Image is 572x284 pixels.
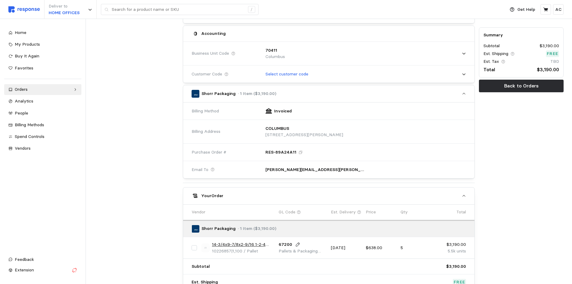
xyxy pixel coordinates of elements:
[15,53,39,59] span: Buy It Again
[4,39,81,50] a: My Products
[265,47,277,54] p: 70411
[192,263,210,270] p: Subtotal
[456,209,466,215] p: Total
[483,58,499,65] p: Est. Tax
[483,43,500,49] p: Subtotal
[192,209,205,215] p: Vendor
[15,145,31,151] span: Vendors
[201,90,236,97] p: Shorr Packaging
[483,32,559,38] h5: Summary
[4,120,81,130] a: Billing Methods
[248,6,255,13] div: /
[15,30,26,35] span: Home
[231,248,258,254] span: | 1,100 / Pallet
[506,4,539,15] button: Get Help
[15,257,34,262] span: Feedback
[192,166,208,173] span: Email To
[238,90,276,97] p: · 1 Item ($3,190.00)
[483,50,508,57] p: Est. Shipping
[112,4,245,15] input: Search for a product name or SKU
[265,125,289,132] p: COLUMBUS
[201,225,236,232] p: Shorr Packaging
[192,149,226,156] span: Purchase Order #
[279,241,292,248] p: 67200
[540,43,559,49] p: $3,190.00
[537,66,559,73] p: $3,190.00
[331,209,356,215] p: Est. Delivery
[274,108,292,115] p: Invoiced
[435,248,466,255] p: 5.5k units
[279,209,295,215] p: GL Code
[192,71,222,78] span: Customer Code
[366,209,376,215] p: Price
[446,263,466,270] p: $3,190.00
[15,86,71,93] div: Orders
[4,96,81,107] a: Analytics
[15,134,44,139] span: Spend Controls
[479,80,564,92] button: Back to Orders
[201,193,223,199] h5: Your Order
[553,4,564,15] button: AC
[4,27,81,38] a: Home
[435,241,466,248] p: $3,190.00
[265,71,308,78] p: Select customer code
[192,50,229,57] span: Business Unit Code
[201,30,226,37] h5: Accounting
[550,58,559,65] p: TBD
[265,149,296,156] p: RES-89A24A11
[15,41,40,47] span: My Products
[15,65,33,71] span: Favorites
[4,265,81,276] button: Extension
[15,110,28,116] span: People
[4,143,81,154] a: Vendors
[504,82,539,90] p: Back to Orders
[212,248,231,254] span: 10226857
[265,166,366,173] p: [PERSON_NAME][EMAIL_ADDRESS][PERSON_NAME][PERSON_NAME][DOMAIN_NAME], [EMAIL_ADDRESS][DOMAIN_NAME]
[4,51,81,62] a: Buy It Again
[192,128,220,135] span: Billing Address
[49,10,80,16] p: HOME OFFICES
[238,225,276,232] p: · 1 Item ($3,190.00)
[265,132,343,138] p: [STREET_ADDRESS][PERSON_NAME]
[8,6,40,13] img: svg%3e
[201,243,210,252] img: svg%3e
[4,131,81,142] a: Spend Controls
[279,248,327,255] p: Pallets & Packaging Supplies
[4,254,81,265] button: Feedback
[555,6,561,13] p: AC
[547,50,558,57] p: Free
[183,85,474,102] button: Shorr Packaging· 1 Item ($3,190.00)
[265,53,285,60] p: Columbus
[15,122,44,127] span: Billing Methods
[183,102,474,178] div: Shorr Packaging· 1 Item ($3,190.00)
[483,66,495,73] p: Total
[401,209,408,215] p: Qty
[401,245,431,251] p: 5
[331,245,362,251] p: [DATE]
[15,98,33,104] span: Analytics
[15,267,34,273] span: Extension
[4,63,81,74] a: Favorites
[366,245,396,251] p: $638.00
[192,108,219,115] span: Billing Method
[4,108,81,119] a: People
[183,188,474,204] button: YourOrder
[517,6,535,13] p: Get Help
[4,84,81,95] a: Orders
[49,3,80,10] p: Deliver to
[212,241,274,248] a: 14-3/4x9-7/8x2-9/16 1-2-4 Wine Bottle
